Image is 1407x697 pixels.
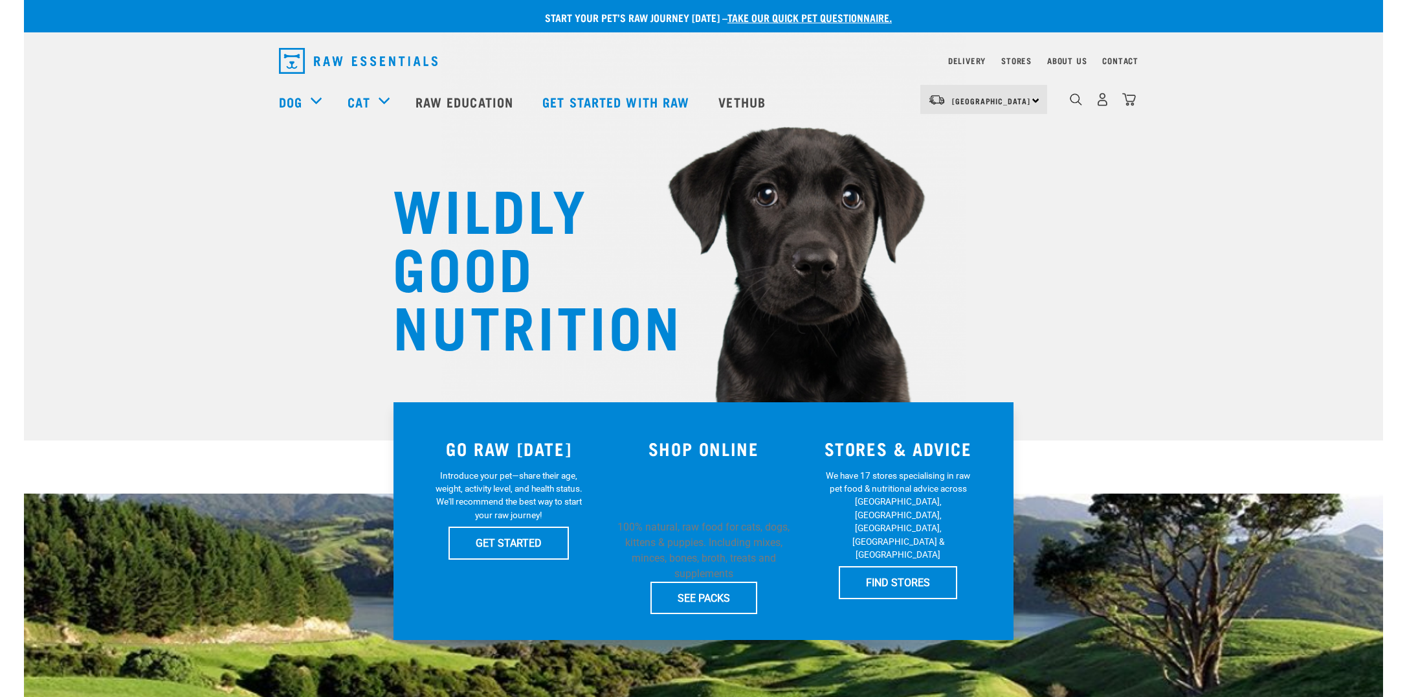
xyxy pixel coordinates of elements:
[614,439,793,459] h3: SHOP ONLINE
[1047,58,1087,63] a: About Us
[822,469,974,562] p: We have 17 stores specialising in raw pet food & nutritional advice across [GEOGRAPHIC_DATA], [GE...
[279,48,438,74] img: Raw Essentials Logo
[839,566,957,599] a: FIND STORES
[393,178,652,353] h1: WILDLY GOOD NUTRITION
[433,469,585,522] p: Introduce your pet—share their age, weight, activity level, and health status. We'll recommend th...
[808,439,988,459] h3: STORES & ADVICE
[279,92,302,111] a: Dog
[348,92,370,111] a: Cat
[529,76,705,128] a: Get started with Raw
[727,14,892,20] a: take our quick pet questionnaire.
[948,58,986,63] a: Delivery
[449,527,569,559] a: GET STARTED
[1122,93,1136,106] img: home-icon@2x.png
[1102,58,1138,63] a: Contact
[34,10,1393,25] p: Start your pet’s raw journey [DATE] –
[705,76,782,128] a: Vethub
[928,94,946,106] img: van-moving.png
[1070,93,1082,106] img: home-icon-1@2x.png
[1096,93,1109,106] img: user.png
[419,439,599,459] h3: GO RAW [DATE]
[614,520,793,582] p: 100% natural, raw food for cats, dogs, kittens & puppies. Including mixes, minces, bones, broth, ...
[1001,58,1032,63] a: Stores
[650,582,757,614] a: SEE PACKS
[403,76,529,128] a: Raw Education
[269,43,1138,79] nav: dropdown navigation
[24,76,1383,128] nav: dropdown navigation
[952,98,1030,103] span: [GEOGRAPHIC_DATA]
